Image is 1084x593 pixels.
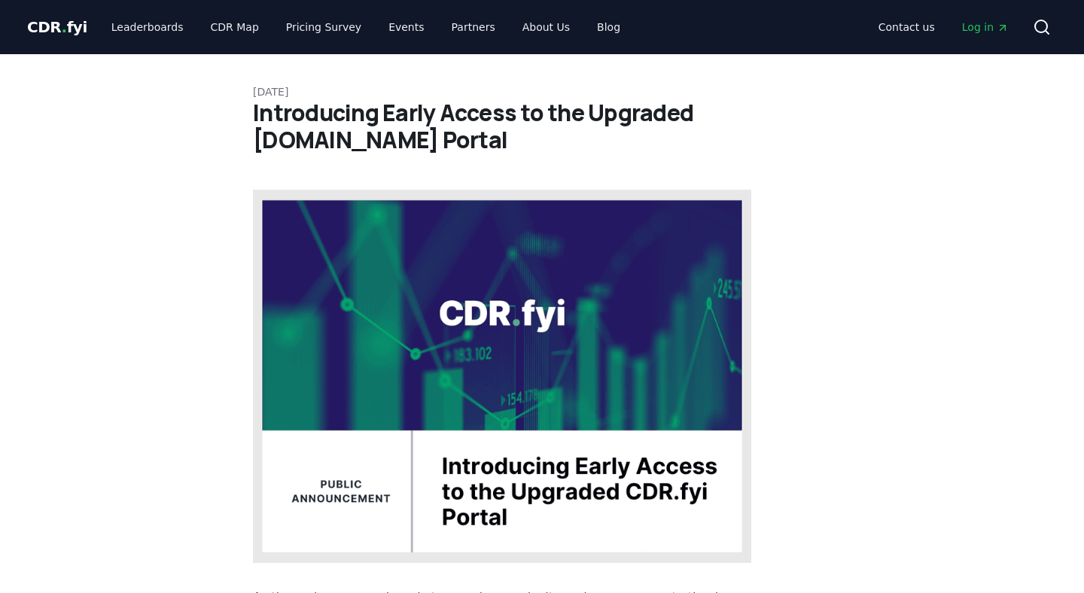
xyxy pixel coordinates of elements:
span: CDR fyi [27,18,87,36]
a: Pricing Survey [274,14,373,41]
a: Events [376,14,436,41]
span: . [62,18,67,36]
a: Leaderboards [99,14,196,41]
a: Contact us [866,14,947,41]
nav: Main [99,14,632,41]
h1: Introducing Early Access to the Upgraded [DOMAIN_NAME] Portal [253,99,831,154]
a: CDR.fyi [27,17,87,38]
a: Log in [950,14,1021,41]
a: About Us [510,14,582,41]
span: Log in [962,20,1009,35]
a: Partners [440,14,507,41]
a: CDR Map [199,14,271,41]
p: [DATE] [253,84,831,99]
img: blog post image [253,190,751,563]
nav: Main [866,14,1021,41]
a: Blog [585,14,632,41]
